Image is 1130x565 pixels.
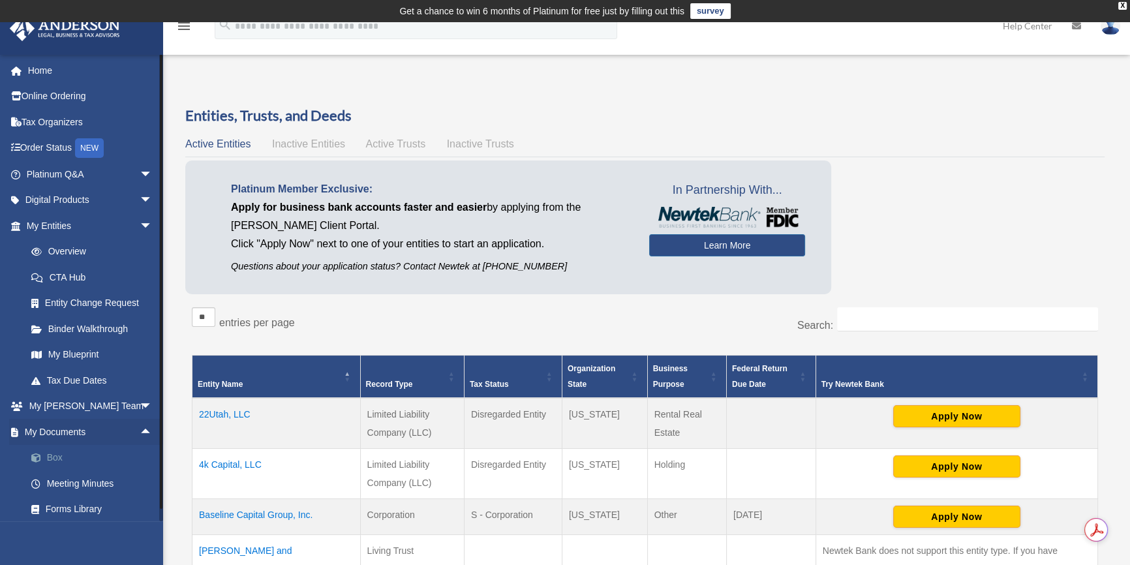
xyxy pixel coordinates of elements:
[9,84,172,110] a: Online Ordering
[797,320,833,331] label: Search:
[562,499,647,535] td: [US_STATE]
[1101,16,1120,35] img: User Pic
[192,356,361,399] th: Entity Name: Activate to invert sorting
[198,380,243,389] span: Entity Name
[9,419,172,445] a: My Documentsarrow_drop_up
[360,398,464,449] td: Limited Liability Company (LLC)
[464,356,562,399] th: Tax Status: Activate to sort
[562,398,647,449] td: [US_STATE]
[9,187,172,213] a: Digital Productsarrow_drop_down
[18,445,172,471] a: Box
[726,356,816,399] th: Federal Return Due Date: Activate to sort
[464,499,562,535] td: S - Corporation
[464,398,562,449] td: Disregarded Entity
[9,57,172,84] a: Home
[192,499,361,535] td: Baseline Capital Group, Inc.
[562,449,647,499] td: [US_STATE]
[140,161,166,188] span: arrow_drop_down
[176,23,192,34] a: menu
[690,3,731,19] a: survey
[562,356,647,399] th: Organization State: Activate to sort
[18,316,166,342] a: Binder Walkthrough
[231,180,630,198] p: Platinum Member Exclusive:
[568,364,615,389] span: Organization State
[140,213,166,239] span: arrow_drop_down
[647,499,726,535] td: Other
[18,496,172,523] a: Forms Library
[726,499,816,535] td: [DATE]
[231,198,630,235] p: by applying from the [PERSON_NAME] Client Portal.
[18,470,172,496] a: Meeting Minutes
[9,135,172,162] a: Order StatusNEW
[464,449,562,499] td: Disregarded Entity
[360,499,464,535] td: Corporation
[6,16,124,41] img: Anderson Advisors Platinum Portal
[647,449,726,499] td: Holding
[649,180,805,201] span: In Partnership With...
[470,380,509,389] span: Tax Status
[9,109,172,135] a: Tax Organizers
[18,290,166,316] a: Entity Change Request
[272,138,345,149] span: Inactive Entities
[893,455,1020,478] button: Apply Now
[18,239,159,265] a: Overview
[140,187,166,214] span: arrow_drop_down
[18,367,166,393] a: Tax Due Dates
[9,161,172,187] a: Platinum Q&Aarrow_drop_down
[176,18,192,34] i: menu
[360,449,464,499] td: Limited Liability Company (LLC)
[649,234,805,256] a: Learn More
[447,138,514,149] span: Inactive Trusts
[185,138,251,149] span: Active Entities
[816,356,1097,399] th: Try Newtek Bank : Activate to sort
[231,235,630,253] p: Click "Apply Now" next to one of your entities to start an application.
[893,405,1020,427] button: Apply Now
[732,364,787,389] span: Federal Return Due Date
[893,506,1020,528] button: Apply Now
[399,3,684,19] div: Get a chance to win 6 months of Platinum for free just by filling out this
[647,356,726,399] th: Business Purpose: Activate to sort
[821,376,1078,392] div: Try Newtek Bank
[366,380,413,389] span: Record Type
[647,398,726,449] td: Rental Real Estate
[653,364,688,389] span: Business Purpose
[219,317,295,328] label: entries per page
[1118,2,1127,10] div: close
[18,342,166,368] a: My Blueprint
[140,419,166,446] span: arrow_drop_up
[231,202,487,213] span: Apply for business bank accounts faster and easier
[656,207,799,228] img: NewtekBankLogoSM.png
[18,264,166,290] a: CTA Hub
[366,138,426,149] span: Active Trusts
[192,449,361,499] td: 4k Capital, LLC
[360,356,464,399] th: Record Type: Activate to sort
[218,18,232,32] i: search
[140,393,166,420] span: arrow_drop_down
[75,138,104,158] div: NEW
[9,213,166,239] a: My Entitiesarrow_drop_down
[192,398,361,449] td: 22Utah, LLC
[185,106,1105,126] h3: Entities, Trusts, and Deeds
[9,393,172,420] a: My [PERSON_NAME] Teamarrow_drop_down
[231,258,630,275] p: Questions about your application status? Contact Newtek at [PHONE_NUMBER]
